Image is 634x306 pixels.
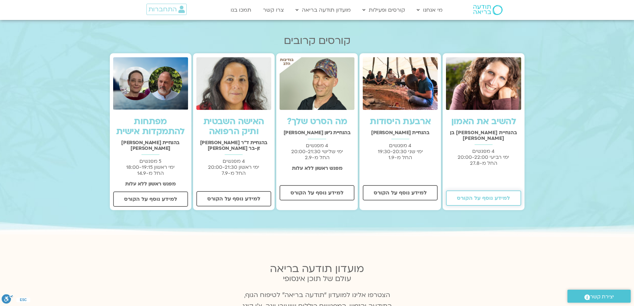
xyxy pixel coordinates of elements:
a: יצירת קשר [567,290,631,303]
a: ארבעת היסודות [370,116,431,128]
a: למידע נוסף על הקורס [363,185,438,200]
p: 4 מפגשים ימי ראשון 20:00-21:30 [196,158,271,176]
span: החל מ-14.9 [137,170,164,176]
span: למידע נוסף על הקורס [124,196,177,202]
span: למידע נוסף על הקורס [457,195,510,201]
span: למידע נוסף על הקורס [291,190,343,196]
a: למידע נוסף על הקורס [196,191,271,206]
h2: מועדון תודעה בריאה [237,263,397,275]
a: מועדון תודעה בריאה [292,4,354,16]
span: החל מ-2.9 [305,154,329,161]
a: קורסים ופעילות [359,4,408,16]
span: למידע נוסף על הקורס [207,196,260,202]
a: להשיב את האמון [451,116,516,128]
a: למידע נוסף על הקורס [113,191,188,207]
h2: בהנחיית ד"ר [PERSON_NAME] זן-בר [PERSON_NAME] [196,140,271,151]
span: החל מ-7.9 [222,170,246,176]
img: תודעה בריאה [473,5,503,15]
span: למידע נוסף על הקורס [374,190,427,196]
p: 4 מפגשים ימי שלישי 20:00-21:30 [280,143,354,160]
h2: עולם של תוכן אינסופי [237,275,397,283]
span: החל מ-1.9 [388,154,412,161]
a: למידע נוסף על הקורס [280,185,354,200]
span: התחברות [148,6,177,13]
h2: בהנחיית [PERSON_NAME] בן [PERSON_NAME] [446,130,521,141]
a: תמכו בנו [227,4,255,16]
a: האישה השבטית ותיק הרפואה [203,116,264,138]
a: מה הסרט שלך? [287,116,347,128]
h2: בהנחיית [PERSON_NAME] [PERSON_NAME] [113,140,188,151]
a: התחברות [146,4,187,15]
p: 5 מפגשים ימי ראשון 18:00-19:15 [113,158,188,176]
a: מפתחות להתמקדות אישית [116,116,185,138]
h2: בהנחיית [PERSON_NAME] [363,130,438,136]
span: יצירת קשר [590,292,614,301]
h2: קורסים קרובים [110,35,525,47]
h2: בהנחיית ג'יוון [PERSON_NAME] [280,130,354,136]
p: 4 מפגשים ימי שני 19:30-20:30 [363,143,438,160]
strong: מפגש ראשון ללא עלות [125,180,176,187]
p: 4 מפגשים ימי רביעי 20:00-22:00 החל מ-27.8 [446,148,521,166]
strong: מפגש ראשון ללא עלות [292,165,342,171]
a: למידע נוסף על הקורס [446,190,521,206]
a: צרו קשר [260,4,287,16]
a: מי אנחנו [413,4,446,16]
